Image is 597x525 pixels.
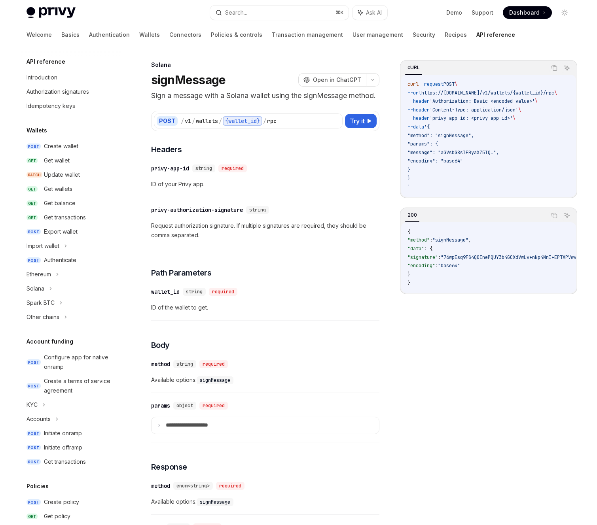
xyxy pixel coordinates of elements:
[20,70,121,85] a: Introduction
[20,253,121,267] a: POSTAuthenticate
[151,90,379,101] p: Sign a message with a Solana wallet using the signMessage method.
[218,164,247,172] div: required
[509,9,540,17] span: Dashboard
[407,98,430,104] span: --header
[20,85,121,99] a: Authorization signatures
[407,149,499,156] span: "message": "aGVsbG8sIFByaXZ5IQ=",
[27,312,59,322] div: Other chains
[151,61,379,69] div: Solana
[472,9,493,17] a: Support
[443,81,455,87] span: POST
[225,8,247,17] div: Search...
[407,107,430,113] span: --header
[176,402,193,409] span: object
[249,207,266,213] span: string
[44,255,76,265] div: Authenticate
[350,116,365,126] span: Try it
[424,124,430,130] span: '{
[27,158,38,164] span: GET
[27,101,75,111] div: Idempotency keys
[186,289,203,295] span: string
[549,63,559,73] button: Copy the contents from the code block
[185,117,191,125] div: v1
[151,303,379,312] span: ID of the wallet to get.
[421,90,554,96] span: https://[DOMAIN_NAME]/v1/wallets/{wallet_id}/rpc
[432,237,468,243] span: "signMessage"
[27,25,52,44] a: Welcome
[562,210,572,221] button: Ask AI
[44,198,76,208] div: Get balance
[27,241,59,251] div: Import wallet
[20,196,121,210] a: GETGet balance
[27,337,73,346] h5: Account funding
[430,98,535,104] span: 'Authorization: Basic <encoded-value>'
[430,115,513,121] span: 'privy-app-id: <privy-app-id>'
[20,455,121,469] a: POSTGet transactions
[44,443,82,452] div: Initiate offramp
[151,144,182,155] span: Headers
[430,237,432,243] span: :
[151,402,170,410] div: params
[27,445,41,451] span: POST
[181,117,184,125] div: /
[27,270,51,279] div: Ethereum
[518,107,521,113] span: \
[139,25,160,44] a: Wallets
[424,246,432,252] span: : {
[272,25,343,44] a: Transaction management
[27,284,44,293] div: Solana
[407,246,424,252] span: "data"
[44,184,72,194] div: Get wallets
[151,221,379,240] span: Request authorization signature. If multiple signatures are required, they should be comma separa...
[407,158,463,164] span: "encoding": "base64"
[27,144,41,149] span: POST
[27,359,41,365] span: POST
[223,116,262,126] div: {wallet_id}
[407,166,410,173] span: }
[89,25,130,44] a: Authentication
[405,63,422,72] div: cURL
[151,288,180,296] div: wallet_id
[549,210,559,221] button: Copy the contents from the code block
[435,262,438,269] span: :
[468,237,471,243] span: ,
[61,25,80,44] a: Basics
[407,90,421,96] span: --url
[27,431,41,436] span: POST
[44,170,80,179] div: Update wallet
[44,497,79,507] div: Create policy
[44,227,78,236] div: Export wallet
[20,139,121,153] a: POSTCreate wallet
[20,509,121,523] a: GETGet policy
[20,350,121,374] a: POSTConfigure app for native onramp
[151,267,212,278] span: Path Parameters
[535,98,538,104] span: \
[407,81,419,87] span: curl
[476,25,515,44] a: API reference
[438,262,460,269] span: "base64"
[195,165,212,172] span: string
[27,257,41,263] span: POST
[407,115,430,121] span: --header
[20,374,121,398] a: POSTCreate a terms of service agreement
[413,25,435,44] a: Security
[27,172,42,178] span: PATCH
[263,117,266,125] div: /
[407,237,430,243] span: "method"
[20,168,121,182] a: PATCHUpdate wallet
[407,229,410,235] span: {
[27,414,51,424] div: Accounts
[151,179,379,189] span: ID of your Privy app.
[27,126,47,135] h5: Wallets
[151,360,170,368] div: method
[558,6,571,19] button: Toggle dark mode
[20,495,121,509] a: POSTCreate policy
[27,298,55,308] div: Spark BTC
[554,90,557,96] span: \
[209,288,237,296] div: required
[44,142,78,151] div: Create wallet
[407,141,438,147] span: "params": {
[210,6,349,20] button: Search...⌘K
[20,440,121,455] a: POSTInitiate offramp
[20,225,121,239] a: POSTExport wallet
